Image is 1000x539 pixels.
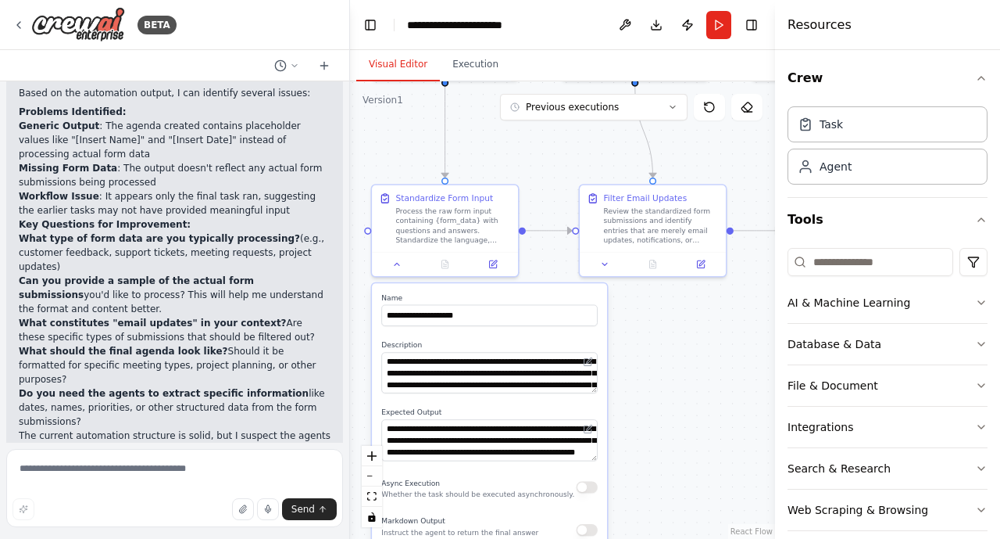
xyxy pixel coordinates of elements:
button: Tools [787,198,987,242]
p: The current automation structure is solid, but I suspect the agents need more specific instructio... [19,429,330,485]
button: Visual Editor [356,49,440,81]
strong: Workflow Issue [19,191,99,202]
g: Edge from ffbd54d5-3907-424f-af85-db9fde5d79d6 to 23f395dc-3bb3-4805-bde6-26ab2c9b469c [629,86,659,178]
label: Name [381,293,598,302]
button: Hide right sidebar [741,14,762,36]
button: Open in editor [581,422,595,437]
p: you'd like to process? This will help me understand the format and content better. [19,274,330,316]
button: Open in editor [581,354,595,368]
button: No output available [627,257,677,271]
div: Standardize Form InputProcess the raw form input containing {form_data} with questions and answer... [371,184,520,277]
div: Agent [820,159,852,174]
button: Crew [787,56,987,100]
div: BETA [137,16,177,34]
div: Web Scraping & Browsing [787,502,928,518]
button: Previous executions [500,94,687,120]
button: Send [282,498,337,520]
strong: Can you provide a sample of the actual form submissions [19,275,254,300]
strong: Do you need the agents to extract specific information [19,388,309,399]
button: Integrations [787,407,987,447]
button: Upload files [232,498,254,520]
strong: Key Questions for Improvement: [19,219,191,230]
span: Async Execution [381,479,440,487]
button: Database & Data [787,324,987,365]
div: Integrations [787,419,853,435]
button: toggle interactivity [362,507,382,527]
g: Edge from 23f395dc-3bb3-4805-bde6-26ab2c9b469c to 8472f09b-dc4d-4177-b7b9-b67c35027ad7 [734,225,780,236]
button: fit view [362,487,382,507]
div: File & Document [787,378,878,393]
h4: Resources [787,16,852,34]
img: Logo [31,7,125,42]
button: AI & Machine Learning [787,282,987,323]
button: No output available [420,257,470,271]
button: Click to speak your automation idea [257,498,279,520]
div: Filter Email Updates [603,192,687,204]
li: : The output doesn't reflect any actual form submissions being processed [19,161,330,189]
span: Previous executions [526,101,619,113]
button: Search & Research [787,448,987,489]
button: Open in side panel [473,257,513,271]
nav: breadcrumb [407,17,531,33]
button: Web Scraping & Browsing [787,490,987,530]
p: Whether the task should be executed asynchronously. [381,490,574,499]
strong: Missing Form Data [19,163,117,174]
button: Switch to previous chat [268,56,305,75]
div: Search & Research [787,461,891,476]
g: Edge from 246e9d13-9c9c-4e76-8d2d-636726607024 to 23f395dc-3bb3-4805-bde6-26ab2c9b469c [526,225,572,236]
li: : The agenda created contains placeholder values like "[Insert Name]" and "[Insert Date]" instead... [19,119,330,161]
div: React Flow controls [362,446,382,527]
div: Review the standardized form submissions and identify entries that are merely email updates, noti... [603,207,718,245]
button: zoom in [362,446,382,466]
button: zoom out [362,466,382,487]
p: Should it be formatted for specific meeting types, project planning, or other purposes? [19,344,330,386]
div: Filter Email UpdatesReview the standardized form submissions and identify entries that are merely... [579,184,727,277]
div: Crew [787,100,987,197]
p: (e.g., customer feedback, support tickets, meeting requests, project updates) [19,232,330,274]
li: : It appears only the final task ran, suggesting the earlier tasks may not have provided meaningf... [19,189,330,217]
span: Send [291,503,315,516]
div: Process the raw form input containing {form_data} with questions and answers. Standardize the lan... [396,207,511,245]
div: Database & Data [787,336,881,352]
strong: What type of form data are you typically processing? [19,233,300,244]
p: like dates, names, priorities, or other structured data from the form submissions? [19,386,330,429]
p: Based on the automation output, I can identify several issues: [19,86,330,100]
button: Improve this prompt [12,498,34,520]
button: Start a new chat [312,56,337,75]
div: Standardize Form Input [396,192,494,204]
strong: What should the final agenda look like? [19,346,228,357]
div: Version 1 [362,94,403,106]
button: Open in side panel [680,257,721,271]
label: Description [381,340,598,350]
span: Markdown Output [381,517,445,526]
button: Execution [440,49,511,81]
button: Hide left sidebar [359,14,381,36]
div: Task [820,117,843,132]
p: Are these specific types of submissions that should be filtered out? [19,316,330,344]
button: File & Document [787,365,987,406]
strong: Problems Identified: [19,106,127,117]
div: AI & Machine Learning [787,295,910,311]
g: Edge from 3cecfab4-ed2e-4e33-a7db-ca1a64d94664 to 246e9d13-9c9c-4e76-8d2d-636726607024 [439,86,451,178]
strong: What constitutes "email updates" in your context? [19,318,287,329]
a: React Flow attribution [730,527,773,536]
label: Expected Output [381,408,598,417]
strong: Generic Output [19,120,99,131]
